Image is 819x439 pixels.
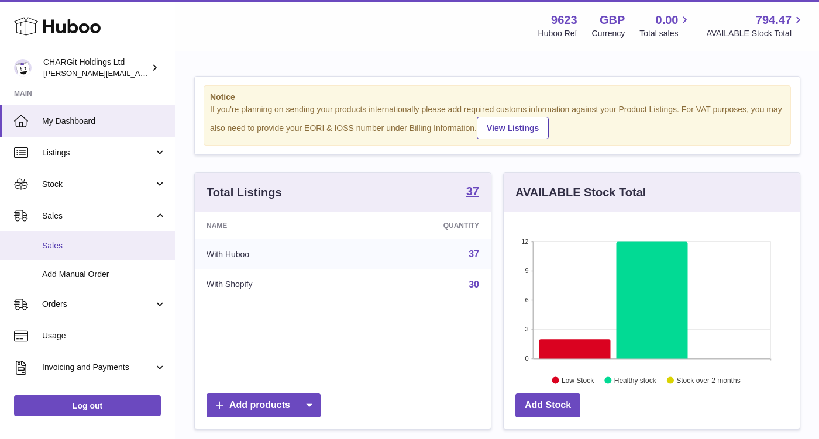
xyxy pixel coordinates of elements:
text: Low Stock [562,376,594,384]
text: 0 [525,355,528,362]
text: Stock over 2 months [676,376,740,384]
a: View Listings [477,117,549,139]
text: Healthy stock [614,376,657,384]
h3: AVAILABLE Stock Total [515,185,646,201]
span: Sales [42,240,166,251]
span: AVAILABLE Stock Total [706,28,805,39]
div: Currency [592,28,625,39]
span: [PERSON_NAME][EMAIL_ADDRESS][DOMAIN_NAME] [43,68,235,78]
div: If you're planning on sending your products internationally please add required customs informati... [210,104,784,139]
div: CHARGit Holdings Ltd [43,57,149,79]
strong: GBP [600,12,625,28]
strong: 37 [466,185,479,197]
span: Sales [42,210,154,222]
span: 0.00 [656,12,679,28]
strong: Notice [210,92,784,103]
td: With Huboo [195,239,355,269]
h3: Total Listings [207,185,282,201]
a: Add products [207,393,321,417]
a: 37 [469,249,479,259]
text: 3 [525,326,528,333]
img: francesca@chargit.co.uk [14,59,32,77]
td: With Shopify [195,269,355,300]
th: Name [195,212,355,239]
span: Usage [42,330,166,341]
a: Add Stock [515,393,580,417]
span: Invoicing and Payments [42,362,154,373]
span: My Dashboard [42,116,166,127]
text: 6 [525,296,528,303]
div: Huboo Ref [538,28,577,39]
strong: 9623 [551,12,577,28]
text: 9 [525,267,528,274]
span: Total sales [639,28,691,39]
text: 12 [521,238,528,245]
a: 30 [469,279,479,289]
span: 794.47 [756,12,792,28]
a: 794.47 AVAILABLE Stock Total [706,12,805,39]
a: 37 [466,185,479,199]
span: Orders [42,299,154,310]
a: 0.00 Total sales [639,12,691,39]
span: Stock [42,179,154,190]
span: Listings [42,147,154,158]
a: Log out [14,395,161,416]
th: Quantity [355,212,491,239]
span: Add Manual Order [42,269,166,280]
